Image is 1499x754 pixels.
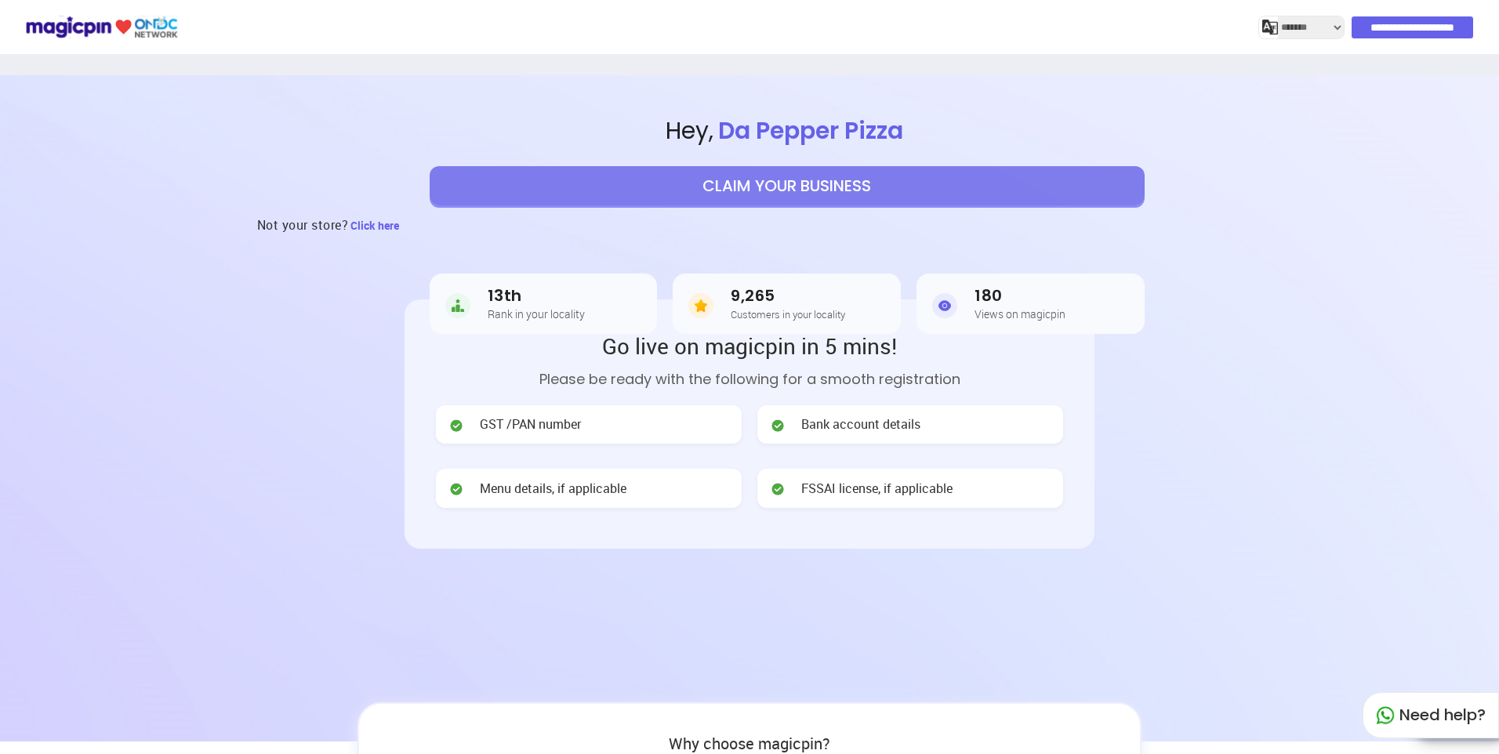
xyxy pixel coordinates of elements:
img: Customers [688,290,713,321]
img: ondc-logo-new-small.8a59708e.svg [25,13,178,41]
span: Da Pepper Pizza [713,114,908,147]
div: Need help? [1363,692,1499,738]
img: check [770,481,786,497]
h5: Customers in your locality [731,309,845,320]
img: whatapp_green.7240e66a.svg [1376,706,1395,725]
h3: Not your store? [257,205,349,245]
img: check [770,418,786,433]
img: Rank [445,290,470,321]
span: GST /PAN number [480,415,581,433]
span: Menu details, if applicable [480,480,626,498]
img: j2MGCQAAAABJRU5ErkJggg== [1262,20,1278,35]
h5: Views on magicpin [975,308,1065,320]
img: check [448,481,464,497]
span: Bank account details [801,415,920,433]
h3: 13th [488,287,585,305]
span: FSSAI license, if applicable [801,480,953,498]
img: Views [932,290,957,321]
img: check [448,418,464,433]
button: CLAIM YOUR BUSINESS [430,166,1145,205]
h3: 180 [975,287,1065,305]
h2: Go live on magicpin in 5 mins! [436,331,1063,361]
h2: Why choose magicpin? [375,735,1124,752]
p: Please be ready with the following for a smooth registration [436,368,1063,390]
h3: 9,265 [731,287,845,305]
h5: Rank in your locality [488,308,585,320]
span: Click here [350,218,399,233]
span: Hey , [75,114,1499,148]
